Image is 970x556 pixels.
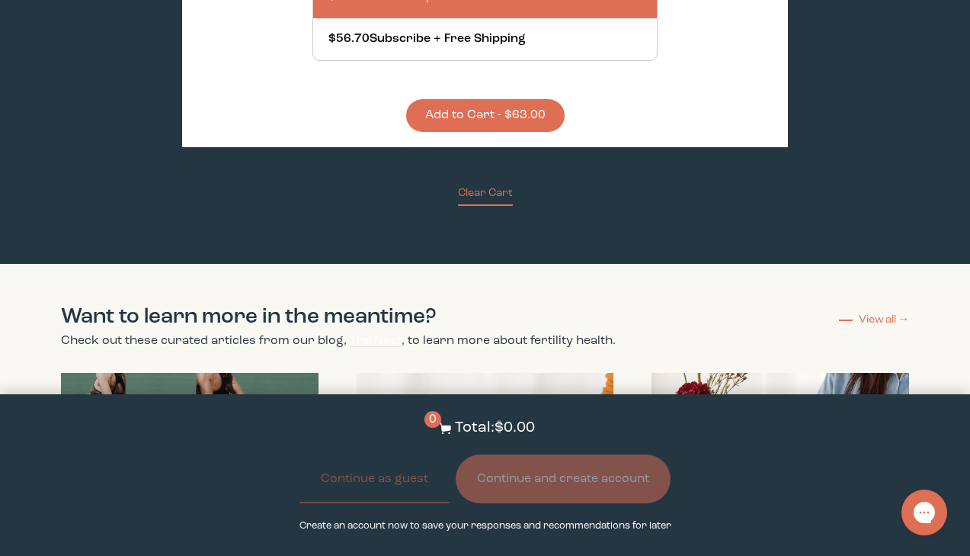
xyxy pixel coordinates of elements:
button: Clear Cart [458,185,513,206]
p: Create an account now to save your responses and recommendations for later [299,519,671,533]
a: The Nest [350,335,402,347]
iframe: Gorgias live chat messenger [894,484,955,541]
p: Total: $0.00 [455,417,535,439]
p: Check out these curated articles from our blog, , to learn more about fertility health. [61,333,616,350]
button: Continue and create account [456,455,671,503]
button: Add to Cart - $63.00 [406,99,565,132]
a: View all → [839,312,909,327]
button: Continue as guest [299,455,450,503]
h2: Want to learn more in the meantime? [61,302,616,333]
span: 0 [424,411,441,428]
